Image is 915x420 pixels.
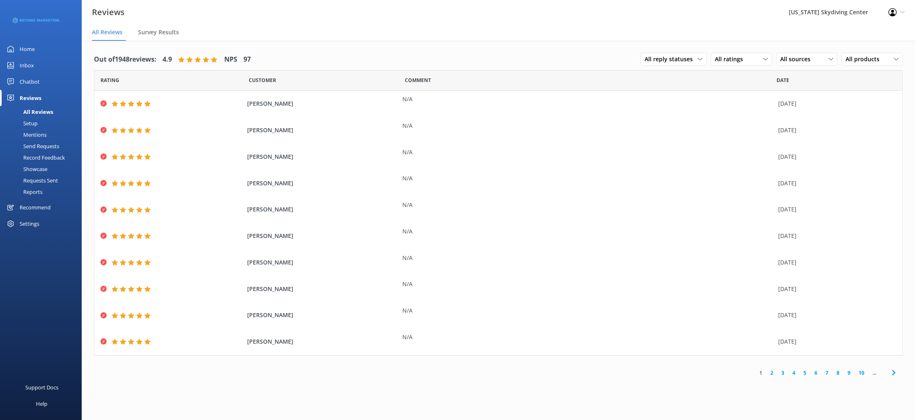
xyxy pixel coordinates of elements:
[780,55,815,64] span: All sources
[249,76,276,84] span: Date
[402,333,774,342] div: N/A
[92,6,125,19] h3: Reviews
[25,379,58,396] div: Support Docs
[5,163,82,175] a: Showcase
[5,186,42,198] div: Reports
[138,28,179,36] span: Survey Results
[755,369,766,377] a: 1
[243,54,251,65] h4: 97
[5,152,65,163] div: Record Feedback
[778,205,892,214] div: [DATE]
[247,179,398,188] span: [PERSON_NAME]
[799,369,810,377] a: 5
[247,205,398,214] span: [PERSON_NAME]
[5,152,82,163] a: Record Feedback
[20,216,39,232] div: Settings
[247,311,398,320] span: [PERSON_NAME]
[5,175,82,186] a: Requests Sent
[846,55,884,64] span: All products
[778,126,892,135] div: [DATE]
[5,129,82,140] a: Mentions
[5,163,47,175] div: Showcase
[247,99,398,108] span: [PERSON_NAME]
[20,199,51,216] div: Recommend
[5,140,59,152] div: Send Requests
[715,55,748,64] span: All ratings
[20,57,34,73] div: Inbox
[778,231,892,240] div: [DATE]
[20,90,41,106] div: Reviews
[844,369,855,377] a: 9
[778,284,892,293] div: [DATE]
[402,95,774,104] div: N/A
[778,179,892,188] div: [DATE]
[777,369,788,377] a: 3
[5,106,53,118] div: All Reviews
[247,126,398,135] span: [PERSON_NAME]
[778,258,892,267] div: [DATE]
[810,369,821,377] a: 6
[821,369,832,377] a: 7
[20,41,35,57] div: Home
[5,129,47,140] div: Mentions
[224,54,237,65] h4: NPS
[20,73,40,90] div: Chatbot
[94,54,156,65] h4: Out of 1948 reviews:
[855,369,868,377] a: 10
[5,186,82,198] a: Reports
[5,175,58,186] div: Requests Sent
[92,28,123,36] span: All Reviews
[778,152,892,161] div: [DATE]
[788,369,799,377] a: 4
[5,118,82,129] a: Setup
[36,396,47,412] div: Help
[12,14,59,27] img: 3-1676954853.png
[247,284,398,293] span: [PERSON_NAME]
[402,280,774,289] div: N/A
[5,118,38,129] div: Setup
[402,306,774,315] div: N/A
[100,76,119,84] span: Date
[5,140,82,152] a: Send Requests
[247,152,398,161] span: [PERSON_NAME]
[778,337,892,346] div: [DATE]
[766,369,777,377] a: 2
[402,148,774,157] div: N/A
[402,253,774,262] div: N/A
[402,174,774,183] div: N/A
[778,99,892,108] div: [DATE]
[777,76,789,84] span: Date
[868,369,880,377] span: ...
[5,106,82,118] a: All Reviews
[402,227,774,236] div: N/A
[405,76,431,84] span: Question
[163,54,172,65] h4: 4.9
[402,200,774,209] div: N/A
[778,311,892,320] div: [DATE]
[247,337,398,346] span: [PERSON_NAME]
[832,369,844,377] a: 8
[247,258,398,267] span: [PERSON_NAME]
[402,121,774,130] div: N/A
[645,55,698,64] span: All reply statuses
[247,231,398,240] span: [PERSON_NAME]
